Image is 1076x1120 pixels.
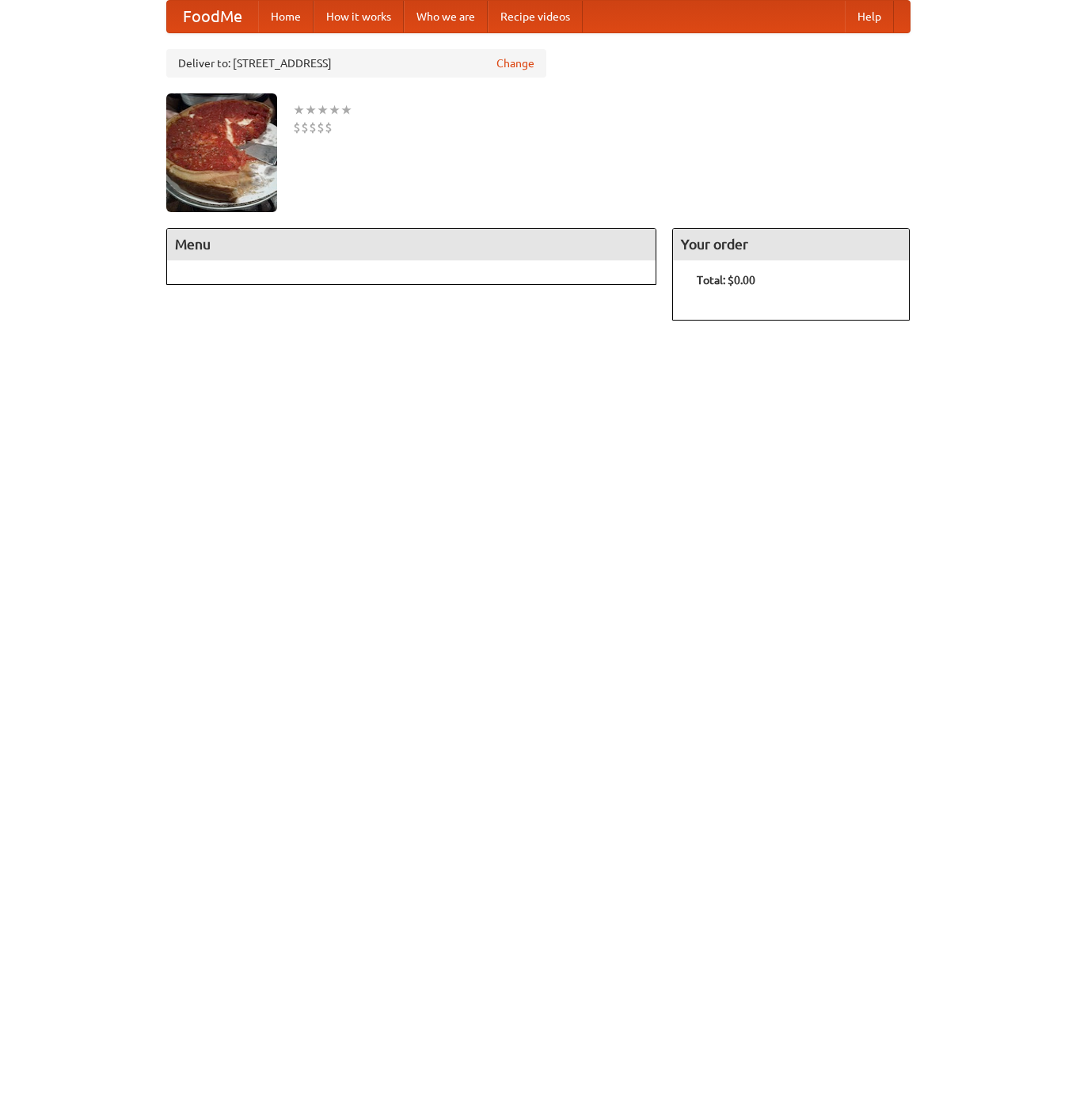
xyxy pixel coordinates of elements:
a: How it works [314,1,404,32]
li: $ [293,119,301,136]
li: $ [309,119,317,136]
li: $ [317,119,325,136]
li: $ [325,119,333,136]
li: ★ [317,101,329,119]
li: $ [301,119,309,136]
li: ★ [293,101,305,119]
a: Recipe videos [488,1,583,32]
b: Total: $0.00 [697,274,755,287]
li: ★ [340,101,352,119]
a: Change [496,55,534,71]
a: Who we are [404,1,488,32]
h4: Your order [673,229,909,260]
div: Deliver to: [STREET_ADDRESS] [166,49,546,78]
a: FoodMe [167,1,258,32]
a: Home [258,1,314,32]
li: ★ [329,101,340,119]
img: angular.jpg [166,93,277,212]
li: ★ [305,101,317,119]
a: Help [845,1,894,32]
h4: Menu [167,229,656,260]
